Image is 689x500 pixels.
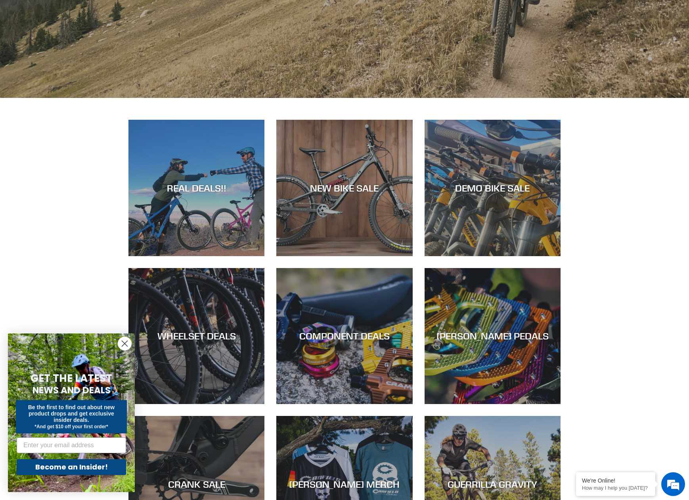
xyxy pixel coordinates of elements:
p: How may I help you today? [582,485,649,491]
div: DEMO BIKE SALE [425,182,561,194]
div: CRANK SALE [128,478,264,490]
input: Enter your email address [17,437,126,453]
a: REAL DEALS!! [128,120,264,256]
span: GET THE LATEST [31,371,112,385]
button: Become an Insider! [17,459,126,475]
div: REAL DEALS!! [128,182,264,194]
span: *And get $10 off your first order* [34,424,108,429]
div: GUERRILLA GRAVITY [425,478,561,490]
a: COMPONENT DEALS [276,268,412,404]
div: [PERSON_NAME] MERCH [276,478,412,490]
div: We're Online! [582,477,649,484]
a: [PERSON_NAME] PEDALS [425,268,561,404]
button: Close dialog [118,337,132,351]
div: COMPONENT DEALS [276,330,412,342]
a: NEW BIKE SALE [276,120,412,256]
div: NEW BIKE SALE [276,182,412,194]
div: WHEELSET DEALS [128,330,264,342]
a: DEMO BIKE SALE [425,120,561,256]
span: Be the first to find out about new product drops and get exclusive insider deals. [28,404,115,423]
span: NEWS AND DEALS [33,384,111,397]
div: [PERSON_NAME] PEDALS [425,330,561,342]
a: WHEELSET DEALS [128,268,264,404]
